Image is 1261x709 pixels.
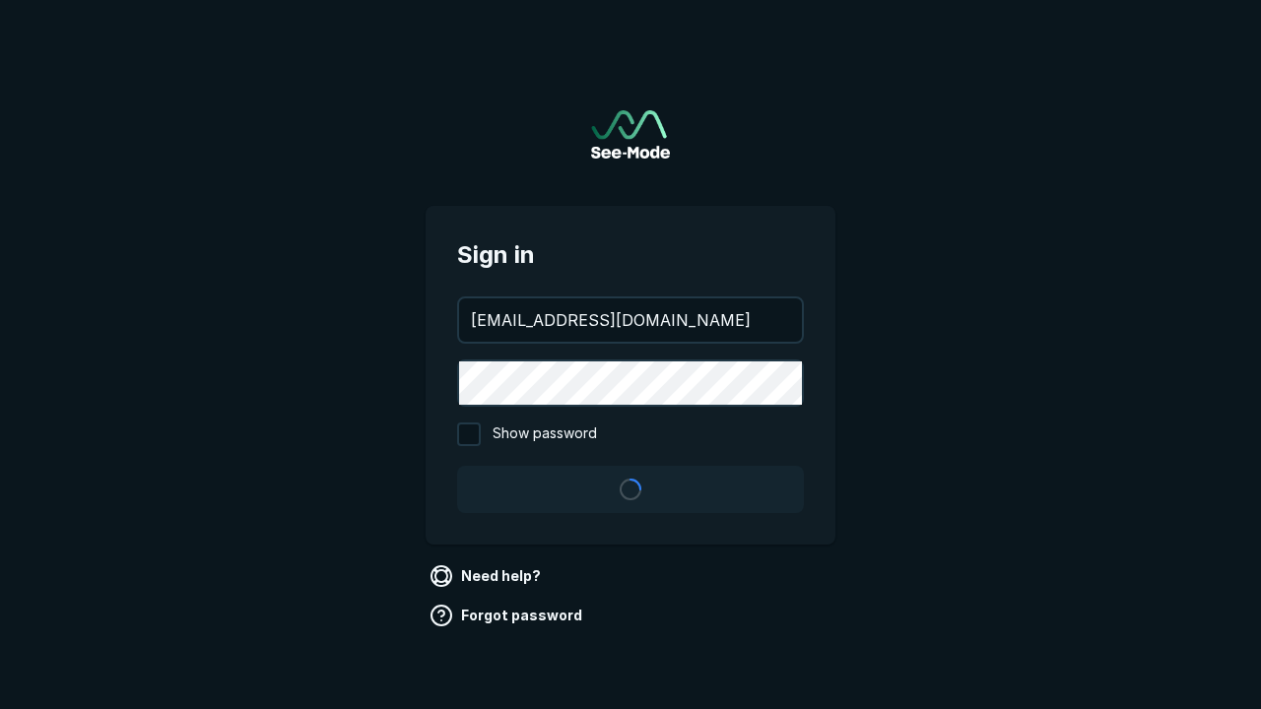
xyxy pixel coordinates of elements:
span: Sign in [457,237,804,273]
img: See-Mode Logo [591,110,670,159]
a: Go to sign in [591,110,670,159]
a: Forgot password [426,600,590,631]
span: Show password [493,422,597,446]
input: your@email.com [459,298,802,342]
a: Need help? [426,560,549,592]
